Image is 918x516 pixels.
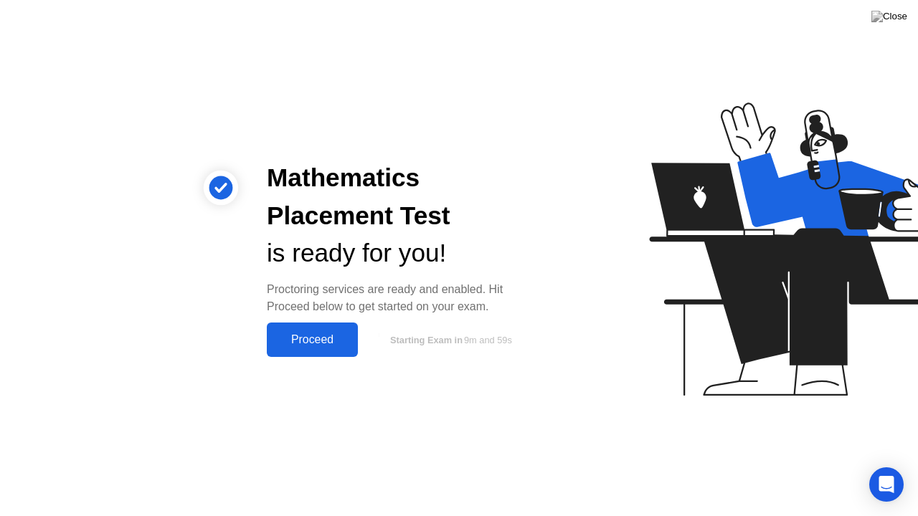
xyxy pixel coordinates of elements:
[464,335,512,345] span: 9m and 59s
[365,326,534,353] button: Starting Exam in9m and 59s
[267,159,534,235] div: Mathematics Placement Test
[267,322,358,357] button: Proceed
[871,11,907,22] img: Close
[271,333,354,346] div: Proceed
[267,234,534,272] div: is ready for you!
[869,467,904,502] div: Open Intercom Messenger
[267,281,534,315] div: Proctoring services are ready and enabled. Hit Proceed below to get started on your exam.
